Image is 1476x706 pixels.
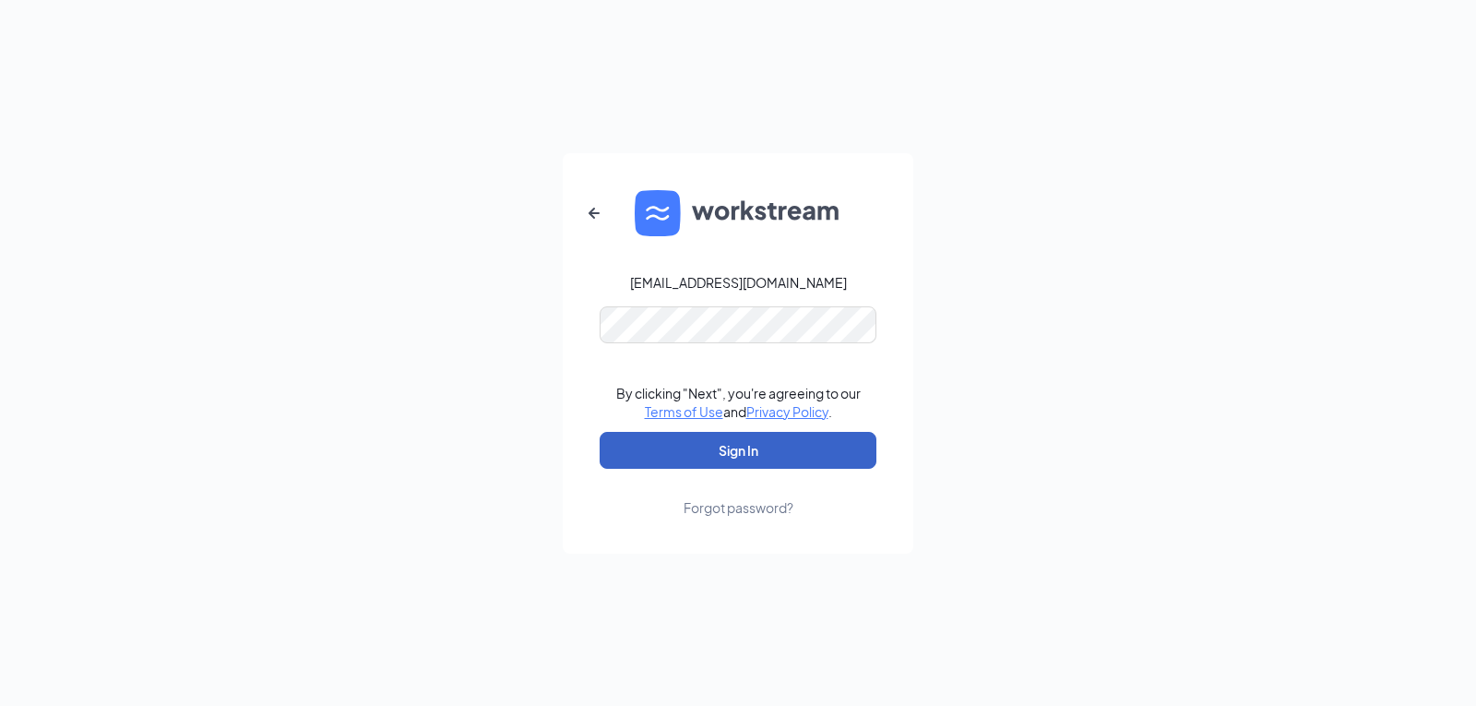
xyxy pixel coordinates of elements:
[645,403,723,420] a: Terms of Use
[583,202,605,224] svg: ArrowLeftNew
[684,469,793,517] a: Forgot password?
[684,498,793,517] div: Forgot password?
[616,384,861,421] div: By clicking "Next", you're agreeing to our and .
[572,191,616,235] button: ArrowLeftNew
[746,403,828,420] a: Privacy Policy
[600,432,876,469] button: Sign In
[635,190,841,236] img: WS logo and Workstream text
[630,273,847,292] div: [EMAIL_ADDRESS][DOMAIN_NAME]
